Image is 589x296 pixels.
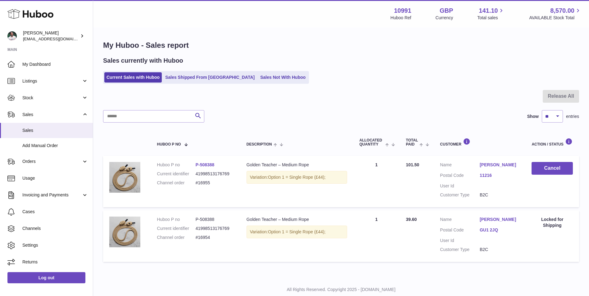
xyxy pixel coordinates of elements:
div: Variation: [247,171,347,184]
span: 39.60 [406,217,417,222]
dd: B2C [480,192,519,198]
a: 11216 [480,173,519,178]
a: Sales Not With Huboo [258,72,308,83]
div: Action / Status [532,138,573,146]
div: Variation: [247,226,347,238]
div: Currency [436,15,453,21]
a: Current Sales with Huboo [104,72,162,83]
dd: 41998513176769 [196,226,234,231]
span: Huboo P no [157,142,181,146]
span: Returns [22,259,88,265]
a: GU1 2JQ [480,227,519,233]
span: [EMAIL_ADDRESS][DOMAIN_NAME] [23,36,91,41]
dt: User Id [440,183,480,189]
a: 141.10 Total sales [477,7,505,21]
dd: #16955 [196,180,234,186]
span: My Dashboard [22,61,88,67]
div: Golden Teacher – Medium Rope [247,217,347,222]
dt: Postal Code [440,227,480,235]
div: Locked for Shipping [532,217,573,228]
span: Description [247,142,272,146]
a: Sales Shipped From [GEOGRAPHIC_DATA] [163,72,257,83]
h2: Sales currently with Huboo [103,56,183,65]
td: 1 [353,156,400,207]
a: [PERSON_NAME] [480,217,519,222]
span: 8,570.00 [550,7,574,15]
dt: User Id [440,238,480,244]
span: Channels [22,226,88,231]
dt: Channel order [157,235,196,240]
span: Option 1 = Single Rope (£44); [268,229,326,234]
label: Show [527,114,539,119]
span: Sales [22,128,88,133]
div: [PERSON_NAME] [23,30,79,42]
dt: Current identifier [157,226,196,231]
dt: Postal Code [440,173,480,180]
span: ALLOCATED Quantity [360,138,384,146]
dd: B2C [480,247,519,253]
span: Cases [22,209,88,215]
span: Settings [22,242,88,248]
dt: Name [440,217,480,224]
span: Stock [22,95,82,101]
a: 8,570.00 AVAILABLE Stock Total [529,7,582,21]
dt: Customer Type [440,247,480,253]
div: Huboo Ref [391,15,411,21]
a: [PERSON_NAME] [480,162,519,168]
span: Total sales [477,15,505,21]
span: Sales [22,112,82,118]
strong: GBP [440,7,453,15]
img: 109911711102352.png [109,162,140,193]
h1: My Huboo - Sales report [103,40,579,50]
dd: #16954 [196,235,234,240]
dt: Huboo P no [157,217,196,222]
dt: Name [440,162,480,169]
span: Option 1 = Single Rope (£44); [268,175,326,180]
p: All Rights Reserved. Copyright 2025 - [DOMAIN_NAME] [98,287,584,293]
span: Invoicing and Payments [22,192,82,198]
span: Usage [22,175,88,181]
span: Listings [22,78,82,84]
span: Add Manual Order [22,143,88,149]
td: 1 [353,210,400,262]
span: 101.50 [406,162,419,167]
strong: 10991 [394,7,411,15]
dt: Channel order [157,180,196,186]
span: Orders [22,159,82,164]
a: Log out [7,272,85,283]
span: AVAILABLE Stock Total [529,15,582,21]
dd: P-508388 [196,217,234,222]
dt: Current identifier [157,171,196,177]
dt: Huboo P no [157,162,196,168]
div: Customer [440,138,519,146]
span: Total paid [406,138,418,146]
img: 109911711102352.png [109,217,140,247]
button: Cancel [532,162,573,175]
img: internalAdmin-10991@internal.huboo.com [7,31,17,41]
span: entries [566,114,579,119]
dt: Customer Type [440,192,480,198]
span: 141.10 [479,7,498,15]
div: Golden Teacher – Medium Rope [247,162,347,168]
a: P-508388 [196,162,215,167]
dd: 41998513176769 [196,171,234,177]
